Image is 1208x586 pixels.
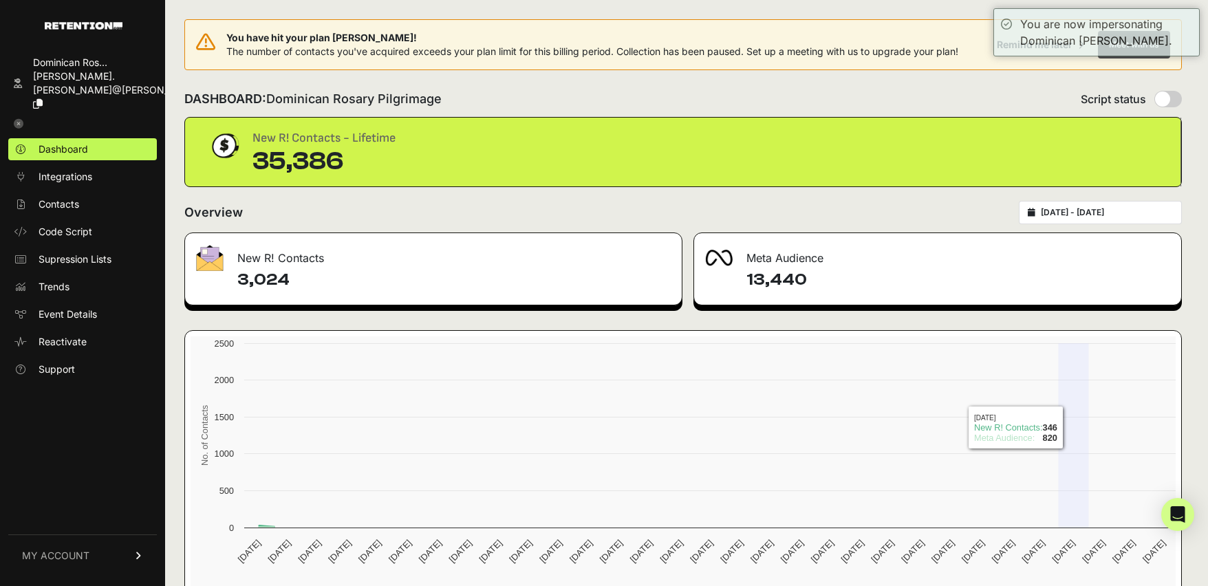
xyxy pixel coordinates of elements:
span: The number of contacts you've acquired exceeds your plan limit for this billing period. Collectio... [226,45,958,57]
text: 1500 [215,412,234,422]
text: [DATE] [417,538,444,565]
text: [DATE] [326,538,353,565]
text: 0 [229,523,234,533]
a: Dashboard [8,138,157,160]
span: Reactivate [39,335,87,349]
text: [DATE] [718,538,745,565]
text: [DATE] [1050,538,1077,565]
text: [DATE] [869,538,896,565]
text: [DATE] [628,538,655,565]
div: You are now impersonating Dominican [PERSON_NAME]. [1020,16,1192,49]
img: fa-envelope-19ae18322b30453b285274b1b8af3d052b27d846a4fbe8435d1a52b978f639a2.png [196,245,224,271]
text: [DATE] [537,538,564,565]
span: Code Script [39,225,92,239]
span: Integrations [39,170,92,184]
a: Dominican Ros... [PERSON_NAME].[PERSON_NAME]@[PERSON_NAME]... [8,52,157,115]
a: MY ACCOUNT [8,534,157,576]
div: Dominican Ros... [33,56,209,69]
text: [DATE] [658,538,685,565]
text: [DATE] [960,538,986,565]
div: Open Intercom Messenger [1161,498,1194,531]
h2: DASHBOARD: [184,89,442,109]
text: [DATE] [1020,538,1047,565]
text: No. of Contacts [199,405,210,466]
text: [DATE] [266,538,293,565]
a: Event Details [8,303,157,325]
text: [DATE] [990,538,1017,565]
text: [DATE] [899,538,926,565]
span: MY ACCOUNT [22,549,89,563]
text: 500 [219,486,234,496]
span: Script status [1081,91,1146,107]
text: [DATE] [387,538,413,565]
text: [DATE] [779,538,806,565]
a: Support [8,358,157,380]
a: Trends [8,276,157,298]
div: New R! Contacts - Lifetime [252,129,396,148]
text: [DATE] [1110,538,1137,565]
span: Trends [39,280,69,294]
text: [DATE] [748,538,775,565]
text: [DATE] [598,538,625,565]
text: [DATE] [839,538,866,565]
text: [DATE] [688,538,715,565]
img: dollar-coin-05c43ed7efb7bc0c12610022525b4bbbb207c7efeef5aecc26f025e68dcafac9.png [207,129,241,163]
a: Contacts [8,193,157,215]
div: New R! Contacts [185,233,682,274]
text: [DATE] [477,538,504,565]
span: Event Details [39,307,97,321]
span: Dominican Rosary Pilgrimage [266,91,442,106]
a: Reactivate [8,331,157,353]
text: 2500 [215,338,234,349]
text: [DATE] [1141,538,1167,565]
span: Dashboard [39,142,88,156]
text: [DATE] [447,538,474,565]
h2: Overview [184,203,243,222]
a: Supression Lists [8,248,157,270]
h4: 3,024 [237,269,671,291]
span: Contacts [39,197,79,211]
text: [DATE] [296,538,323,565]
span: You have hit your plan [PERSON_NAME]! [226,31,958,45]
img: Retention.com [45,22,122,30]
text: 2000 [215,375,234,385]
text: 1000 [215,448,234,459]
a: Code Script [8,221,157,243]
span: Supression Lists [39,252,111,266]
h4: 13,440 [746,269,1170,291]
span: [PERSON_NAME].[PERSON_NAME]@[PERSON_NAME]... [33,70,209,96]
span: Support [39,362,75,376]
text: [DATE] [929,538,956,565]
text: [DATE] [568,538,594,565]
text: [DATE] [809,538,836,565]
text: [DATE] [1080,538,1107,565]
img: fa-meta-2f981b61bb99beabf952f7030308934f19ce035c18b003e963880cc3fabeebb7.png [705,250,733,266]
text: [DATE] [356,538,383,565]
a: Integrations [8,166,157,188]
text: [DATE] [507,538,534,565]
div: 35,386 [252,148,396,175]
button: Remind me later [991,32,1090,57]
text: [DATE] [236,538,263,565]
div: Meta Audience [694,233,1181,274]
